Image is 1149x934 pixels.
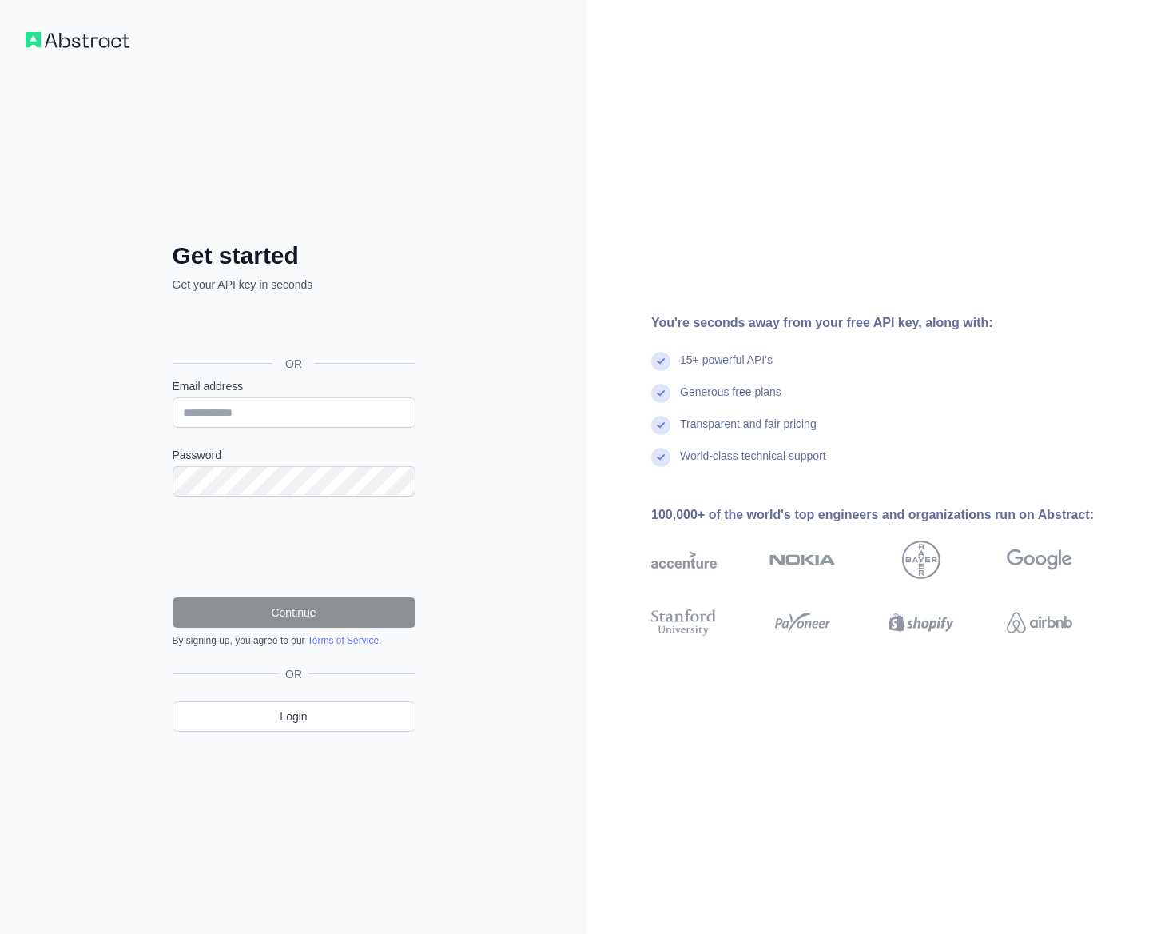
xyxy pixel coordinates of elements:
[680,448,826,480] div: World-class technical support
[769,541,835,579] img: nokia
[769,606,835,639] img: payoneer
[173,516,415,578] iframe: reCAPTCHA
[651,541,717,579] img: accenture
[165,310,420,345] iframe: Botón Iniciar sesión con Google
[1007,541,1072,579] img: google
[173,597,415,628] button: Continue
[680,416,817,448] div: Transparent and fair pricing
[272,356,315,372] span: OR
[651,384,670,403] img: check mark
[902,541,940,579] img: bayer
[26,32,129,48] img: Workflow
[1007,606,1072,639] img: airbnb
[173,634,415,647] div: By signing up, you agree to our .
[308,635,379,646] a: Terms of Service
[651,416,670,435] img: check mark
[173,701,415,732] a: Login
[173,447,415,463] label: Password
[173,277,415,293] p: Get your API key in seconds
[173,378,415,394] label: Email address
[279,666,308,682] span: OR
[651,352,670,371] img: check mark
[651,505,1123,525] div: 100,000+ of the world's top engineers and organizations run on Abstract:
[651,313,1123,333] div: You're seconds away from your free API key, along with:
[651,606,717,639] img: stanford university
[889,606,954,639] img: shopify
[680,352,773,384] div: 15+ powerful API's
[680,384,781,416] div: Generous free plans
[173,241,415,270] h2: Get started
[651,448,670,467] img: check mark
